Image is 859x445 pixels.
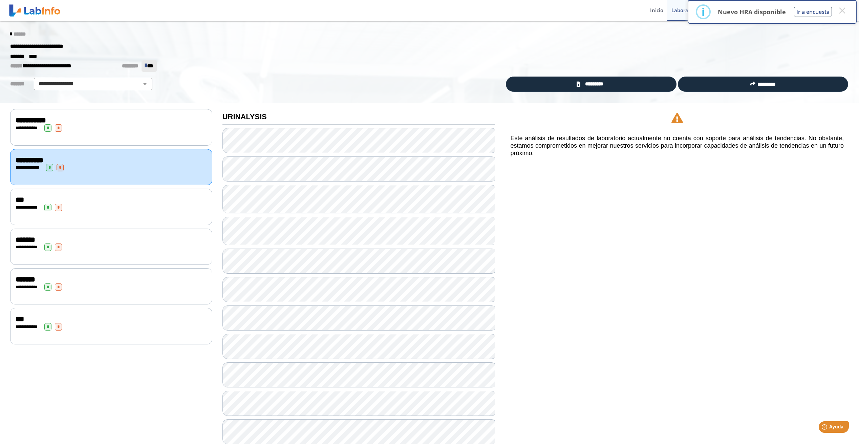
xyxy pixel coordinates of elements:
[799,419,852,438] iframe: Help widget launcher
[718,8,786,16] p: Nuevo HRA disponible
[836,4,848,17] button: Close this dialog
[702,6,705,18] div: i
[794,7,832,17] button: Ir a encuesta
[510,135,844,157] h5: Este análisis de resultados de laboratorio actualmente no cuenta con soporte para análisis de ten...
[222,112,267,121] b: URINALYSIS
